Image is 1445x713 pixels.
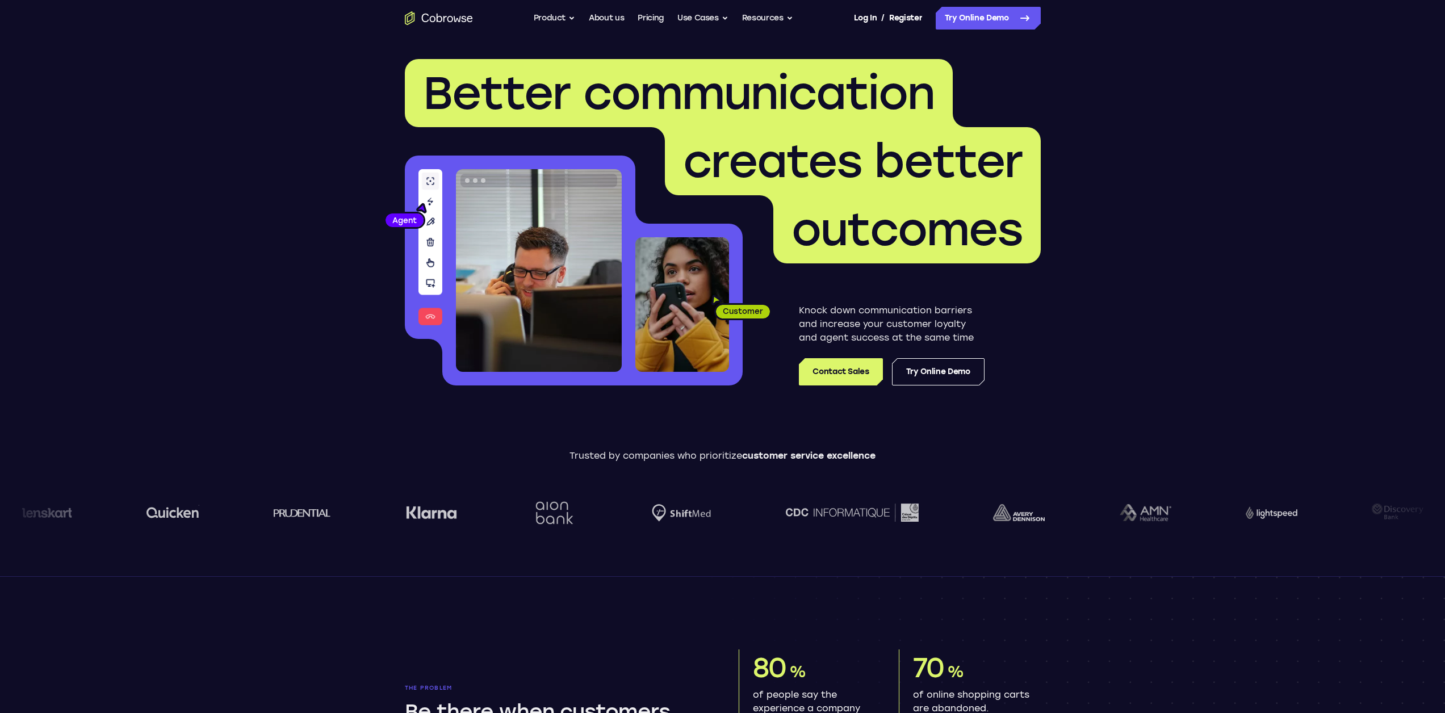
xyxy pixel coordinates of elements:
[791,202,1023,257] span: outcomes
[753,651,787,684] span: 80
[992,504,1044,521] img: avery-dennison
[785,504,918,521] img: CDC Informatique
[456,169,622,372] img: A customer support agent talking on the phone
[889,7,922,30] a: Register
[789,662,806,681] span: %
[677,7,728,30] button: Use Cases
[854,7,877,30] a: Log In
[651,504,710,522] img: Shiftmed
[742,7,793,30] button: Resources
[742,450,876,461] span: customer service excellence
[936,7,1041,30] a: Try Online Demo
[799,304,985,345] p: Knock down communication barriers and increase your customer loyalty and agent success at the sam...
[638,7,664,30] a: Pricing
[146,504,199,521] img: quicken
[1245,506,1296,518] img: Lightspeed
[534,7,576,30] button: Product
[405,685,707,691] p: The problem
[423,66,935,120] span: Better communication
[1119,504,1170,522] img: AMN Healthcare
[799,358,882,385] a: Contact Sales
[947,662,964,681] span: %
[892,358,985,385] a: Try Online Demo
[683,134,1023,188] span: creates better
[531,490,577,536] img: Aion Bank
[589,7,624,30] a: About us
[881,11,885,25] span: /
[273,508,330,517] img: prudential
[635,237,729,372] img: A customer holding their phone
[405,11,473,25] a: Go to the home page
[405,506,456,519] img: Klarna
[913,651,945,684] span: 70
